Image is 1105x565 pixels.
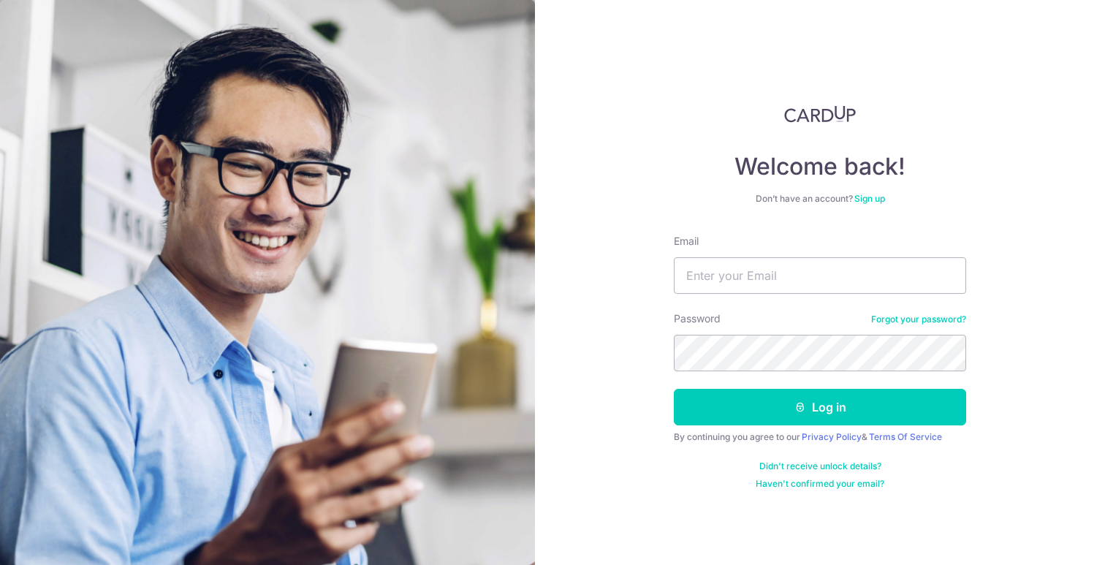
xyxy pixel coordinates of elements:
[674,152,966,181] h4: Welcome back!
[869,431,942,442] a: Terms Of Service
[871,314,966,325] a: Forgot your password?
[674,193,966,205] div: Don’t have an account?
[674,311,721,326] label: Password
[854,193,885,204] a: Sign up
[674,257,966,294] input: Enter your Email
[759,460,881,472] a: Didn't receive unlock details?
[674,431,966,443] div: By continuing you agree to our &
[756,478,884,490] a: Haven't confirmed your email?
[674,234,699,249] label: Email
[802,431,862,442] a: Privacy Policy
[674,389,966,425] button: Log in
[784,105,856,123] img: CardUp Logo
